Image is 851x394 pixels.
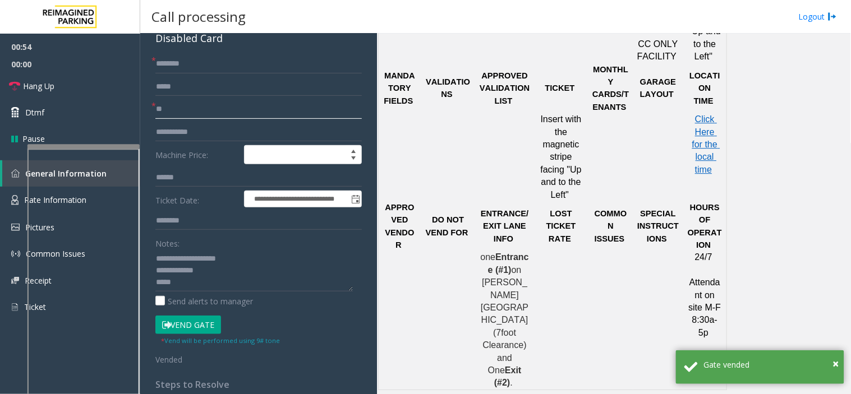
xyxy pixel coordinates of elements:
span: Increase value [346,146,361,155]
span: TICKET [545,84,575,92]
span: . [510,378,512,387]
span: CC ONLY FACILITY [637,39,680,61]
span: × [833,356,839,371]
span: SPECIAL INSTRUCTIONS [637,209,679,243]
span: APPROVED VALIDATION LIST [480,71,532,105]
img: 'icon' [11,169,20,178]
span: VALIDATIONS [426,77,470,99]
span: Pictures [25,222,54,233]
small: Vend will be performed using 9# tone [161,336,280,345]
span: Pause [22,133,45,145]
span: Ticket [24,302,46,312]
span: Insert with the magnetic stripe facing "Up and to the Left" [540,114,584,199]
span: #1) [498,265,511,275]
span: Entrance ( [488,252,529,274]
a: General Information [2,160,140,187]
div: Disabled Card [155,31,362,46]
h3: Call processing [146,3,251,30]
div: Gate vended [704,359,836,370]
span: Dtmf [25,106,44,118]
span: Common Issues [26,248,85,259]
span: ENTRANCE/EXIT LANE INFO [481,209,529,243]
span: Attendant on site M-F 8:30a-5p [688,277,723,337]
span: Rate Information [24,194,86,205]
span: Exit (#2) [494,365,524,387]
label: Notes: [155,234,180,249]
span: DO NOT VEND FOR [426,215,468,237]
button: Vend Gate [155,316,221,335]
h4: Steps to Resolve [155,379,362,390]
img: 'icon' [11,249,20,258]
span: 24/7 [694,252,712,262]
span: Decrease value [346,155,361,164]
img: 'icon' [11,195,19,205]
span: COMMON ISSUES [595,209,627,243]
span: Receipt [25,275,52,286]
span: MANDATORY FIELDS [384,71,415,105]
span: Click Here for the local time [692,114,720,174]
span: Vended [155,354,182,365]
img: logout [828,11,837,22]
button: Close [833,355,839,372]
span: Toggle popup [349,191,361,207]
label: Machine Price: [153,145,241,164]
span: Hang Up [23,80,54,92]
img: 'icon' [11,224,20,231]
label: Send alerts to manager [155,295,253,307]
a: Logout [799,11,837,22]
img: 'icon' [11,302,19,312]
span: LOST TICKET RATE [546,209,578,243]
span: one [480,252,495,262]
a: Click Here for the local time [692,115,720,174]
span: LOCATION TIME [689,71,720,105]
span: General Information [25,168,107,179]
label: Ticket Date: [153,191,241,207]
span: GARAGE LAYOUT [640,77,678,99]
img: 'icon' [11,277,19,284]
span: on [PERSON_NAME][GEOGRAPHIC_DATA] (7foot Clearance) and One [481,265,531,375]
